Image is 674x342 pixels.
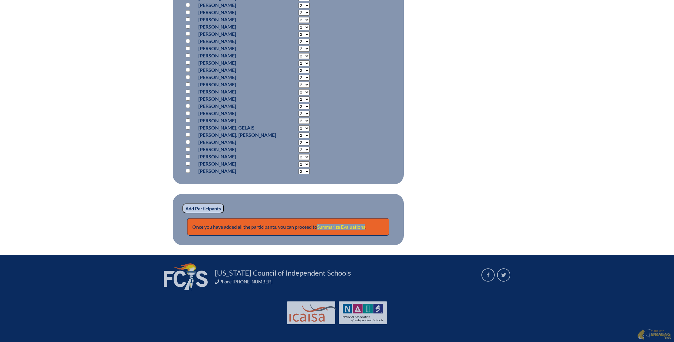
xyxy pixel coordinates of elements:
p: [PERSON_NAME] [198,139,276,146]
p: [PERSON_NAME] [198,95,276,102]
p: [PERSON_NAME] [198,160,276,167]
p: [PERSON_NAME] [198,88,276,95]
img: Engaging - Bring it online [637,329,645,340]
p: [PERSON_NAME] [198,52,276,59]
p: [PERSON_NAME] [198,38,276,45]
p: [PERSON_NAME] [198,110,276,117]
p: [PERSON_NAME] [198,81,276,88]
p: [PERSON_NAME] [198,16,276,23]
img: FCIS_logo_white [164,263,208,290]
p: [PERSON_NAME] [198,117,276,124]
div: Phone [PHONE_NUMBER] [215,279,474,284]
p: Made with [651,329,671,340]
img: Int'l Council Advancing Independent School Accreditation logo [289,304,336,322]
a: Made with [635,328,673,342]
p: Once you have added all the participants, you can proceed to . [187,218,389,236]
p: [PERSON_NAME] [198,66,276,74]
p: [PERSON_NAME] [198,102,276,110]
p: [PERSON_NAME] [198,146,276,153]
p: [PERSON_NAME] [198,167,276,175]
p: [PERSON_NAME]. Gelais [198,124,276,131]
input: Add Participants [182,203,224,214]
p: [PERSON_NAME]. [PERSON_NAME] [198,131,276,139]
p: [PERSON_NAME] [198,23,276,30]
a: Summarize Evaluations [317,224,365,230]
p: [PERSON_NAME] [198,153,276,160]
img: NAIS Logo [343,304,383,322]
p: [PERSON_NAME] [198,30,276,38]
p: [PERSON_NAME] [198,59,276,66]
p: [PERSON_NAME] [198,74,276,81]
img: Engaging - Bring it online [645,329,652,338]
p: [PERSON_NAME] [198,9,276,16]
p: [PERSON_NAME] [198,2,276,9]
a: [US_STATE] Council of Independent Schools [212,268,353,278]
img: Engaging - Bring it online [651,332,671,340]
p: [PERSON_NAME] [198,45,276,52]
